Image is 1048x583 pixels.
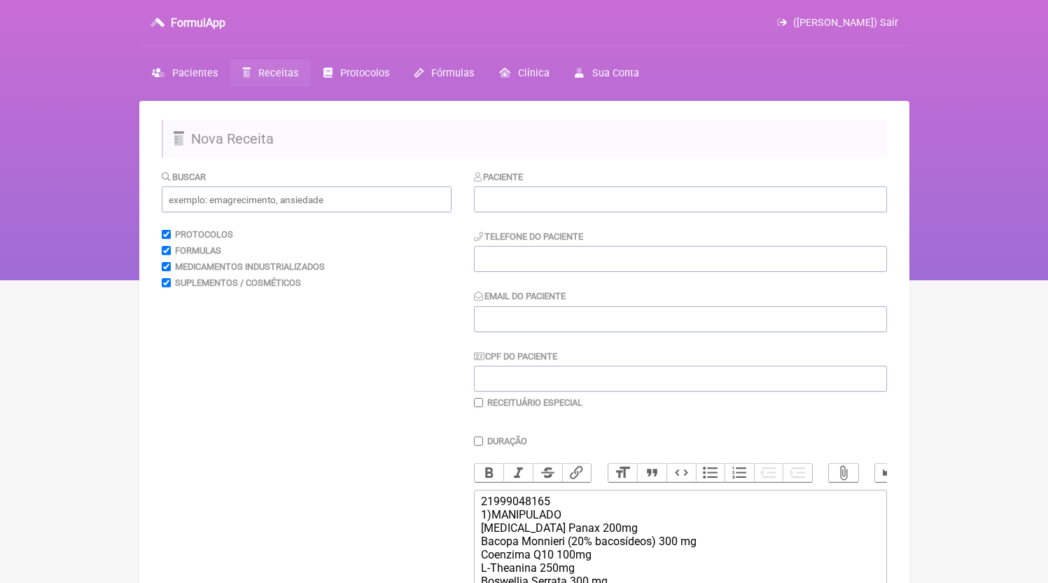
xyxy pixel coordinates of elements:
[487,436,527,446] label: Duração
[175,261,325,272] label: Medicamentos Industrializados
[793,17,898,29] span: ([PERSON_NAME]) Sair
[340,67,389,79] span: Protocolos
[175,229,233,240] label: Protocolos
[171,16,225,29] h3: FormulApp
[754,464,783,482] button: Decrease Level
[175,277,301,288] label: Suplementos / Cosméticos
[783,464,812,482] button: Increase Level
[637,464,666,482] button: Quote
[162,172,207,182] label: Buscar
[875,464,904,482] button: Undo
[474,291,566,301] label: Email do Paciente
[608,464,638,482] button: Heading
[487,397,582,408] label: Receituário Especial
[258,67,298,79] span: Receitas
[487,60,562,87] a: Clínica
[311,60,402,87] a: Protocolos
[503,464,533,482] button: Italic
[562,60,651,87] a: Sua Conta
[696,464,725,482] button: Bullets
[533,464,562,482] button: Strikethrough
[562,464,592,482] button: Link
[162,186,452,212] input: exemplo: emagrecimento, ansiedade
[474,172,524,182] label: Paciente
[725,464,754,482] button: Numbers
[777,17,897,29] a: ([PERSON_NAME]) Sair
[139,60,230,87] a: Pacientes
[172,67,218,79] span: Pacientes
[829,464,858,482] button: Attach Files
[666,464,696,482] button: Code
[162,120,887,158] h2: Nova Receita
[402,60,487,87] a: Fórmulas
[175,245,221,256] label: Formulas
[230,60,311,87] a: Receitas
[518,67,550,79] span: Clínica
[431,67,474,79] span: Fórmulas
[474,231,584,242] label: Telefone do Paciente
[474,351,558,362] label: CPF do Paciente
[592,67,639,79] span: Sua Conta
[475,464,504,482] button: Bold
